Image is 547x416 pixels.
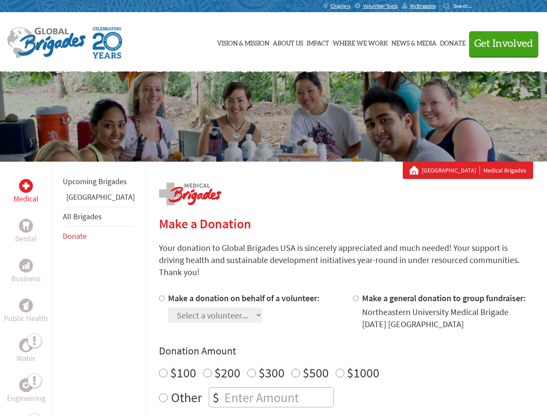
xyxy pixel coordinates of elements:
span: Volunteer Tools [363,3,398,10]
img: Water [23,340,29,350]
img: Dental [23,221,29,230]
a: News & Media [392,20,437,64]
label: Make a general donation to group fundraiser: [362,292,526,303]
img: Public Health [23,301,29,310]
img: logo-medical.png [159,182,221,205]
label: $500 [303,364,329,381]
div: $ [209,388,223,407]
span: MyBrigades [410,3,436,10]
li: Upcoming Brigades [63,172,135,191]
p: Water [16,352,36,364]
a: Donate [63,231,87,241]
div: Dental [19,219,33,233]
label: Other [171,387,202,407]
a: Impact [307,20,329,64]
a: About Us [273,20,303,64]
img: Engineering [23,382,29,389]
a: MedicalMedical [13,179,39,205]
label: $300 [259,364,285,381]
a: Where We Work [333,20,388,64]
p: Dental [15,233,37,245]
a: Vision & Mission [217,20,269,64]
a: Public HealthPublic Health [4,299,48,325]
input: Search... [453,3,478,9]
p: Engineering [7,392,45,404]
input: Enter Amount [223,388,333,407]
img: Medical [23,182,29,189]
div: Water [19,338,33,352]
label: $1000 [347,364,379,381]
a: Donate [440,20,466,64]
a: [GEOGRAPHIC_DATA] [66,192,135,202]
label: $100 [170,364,196,381]
li: Donate [63,227,135,246]
img: Global Brigades Logo [7,27,86,58]
li: Panama [63,191,135,207]
p: Business [11,273,41,285]
div: Public Health [19,299,33,312]
label: Make a donation on behalf of a volunteer: [168,292,320,303]
a: BusinessBusiness [11,259,41,285]
button: Get Involved [469,31,538,56]
p: Your donation to Global Brigades USA is sincerely appreciated and much needed! Your support is dr... [159,242,533,278]
a: EngineeringEngineering [7,378,45,404]
a: [GEOGRAPHIC_DATA] [422,166,480,175]
span: Get Involved [474,39,533,49]
p: Public Health [4,312,48,325]
a: Upcoming Brigades [63,176,127,186]
li: All Brigades [63,207,135,227]
div: Medical [19,179,33,193]
h2: Make a Donation [159,216,533,231]
label: $200 [214,364,240,381]
img: Business [23,262,29,269]
a: DentalDental [15,219,37,245]
div: Engineering [19,378,33,392]
a: WaterWater [16,338,36,364]
img: Global Brigades Celebrating 20 Years [93,27,122,58]
div: Northeastern University Medical Brigade [DATE] [GEOGRAPHIC_DATA] [362,306,533,330]
a: All Brigades [63,211,102,221]
div: Medical Brigades [410,166,526,175]
p: Medical [13,193,39,205]
h4: Donation Amount [159,344,533,358]
span: Chapters [330,3,350,10]
div: Business [19,259,33,273]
